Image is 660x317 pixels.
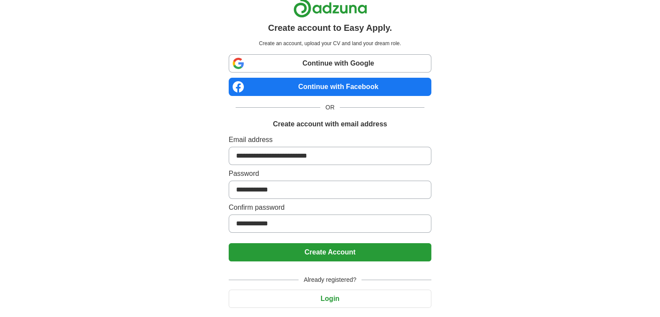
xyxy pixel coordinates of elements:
a: Continue with Google [229,54,431,73]
label: Password [229,168,431,179]
a: Login [229,295,431,302]
p: Create an account, upload your CV and land your dream role. [230,40,430,47]
span: Already registered? [299,275,361,284]
span: OR [320,103,340,112]
label: Email address [229,135,431,145]
h1: Create account with email address [273,119,387,129]
button: Create Account [229,243,431,261]
a: Continue with Facebook [229,78,431,96]
button: Login [229,290,431,308]
h1: Create account to Easy Apply. [268,21,392,34]
label: Confirm password [229,202,431,213]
